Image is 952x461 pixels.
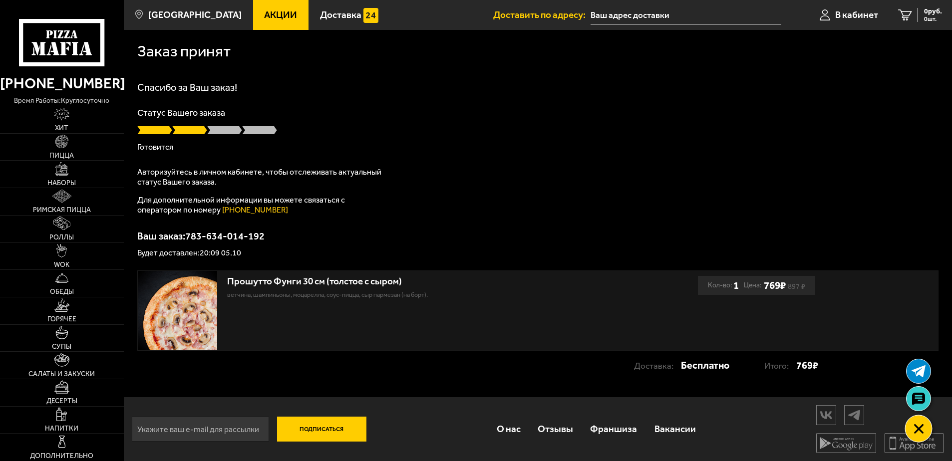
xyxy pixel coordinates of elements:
[46,398,77,405] span: Десерты
[924,16,942,22] span: 0 шт.
[55,125,68,132] span: Хит
[137,195,387,215] p: Для дополнительной информации вы можете связаться с оператором по номеру
[47,316,76,323] span: Горячее
[227,290,603,300] p: ветчина, шампиньоны, моцарелла, соус-пицца, сыр пармезан (на борт).
[681,356,729,375] strong: Бесплатно
[137,82,939,92] h1: Спасибо за Ваш заказ!
[320,10,361,19] span: Доставка
[137,108,939,117] p: Статус Вашего заказа
[137,43,231,59] h1: Заказ принят
[137,143,939,151] p: Готовится
[222,205,288,215] a: [PHONE_NUMBER]
[148,10,242,19] span: [GEOGRAPHIC_DATA]
[363,8,378,23] img: 15daf4d41897b9f0e9f617042186c801.svg
[733,276,739,295] b: 1
[488,413,529,446] a: О нас
[764,356,796,375] p: Итого:
[845,406,864,424] img: tg
[28,371,95,378] span: Салаты и закуски
[264,10,297,19] span: Акции
[30,453,93,460] span: Дополнительно
[582,413,645,446] a: Франшиза
[835,10,878,19] span: В кабинет
[788,284,805,289] s: 897 ₽
[45,425,78,432] span: Напитки
[277,417,366,442] button: Подписаться
[54,261,69,268] span: WOK
[49,234,74,241] span: Роллы
[47,180,76,187] span: Наборы
[591,6,781,24] input: Ваш адрес доставки
[227,276,603,287] div: Прошутто Фунги 30 см (толстое с сыром)
[52,343,71,350] span: Супы
[764,279,786,292] b: 769 ₽
[634,356,681,375] p: Доставка:
[817,406,836,424] img: vk
[132,417,269,442] input: Укажите ваш e-mail для рассылки
[529,413,582,446] a: Отзывы
[924,8,942,15] span: 0 руб.
[137,231,939,241] p: Ваш заказ: 783-634-014-192
[137,249,939,257] p: Будет доставлен: 20:09 05.10
[49,152,74,159] span: Пицца
[50,288,74,295] span: Обеды
[591,6,781,24] span: Санкт-Петербург, проспект Ударников, 56к1
[646,413,704,446] a: Вакансии
[708,276,739,295] div: Кол-во:
[33,207,91,214] span: Римская пицца
[137,167,387,187] p: Авторизуйтесь в личном кабинете, чтобы отслеживать актуальный статус Вашего заказа.
[744,276,762,295] span: Цена:
[493,10,591,19] span: Доставить по адресу:
[796,356,818,375] strong: 769 ₽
